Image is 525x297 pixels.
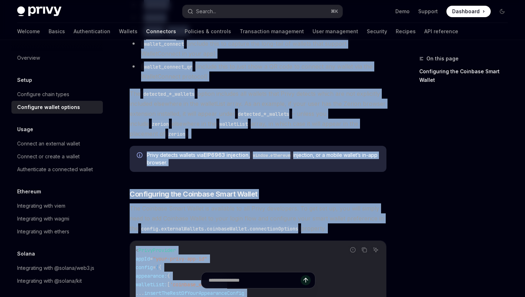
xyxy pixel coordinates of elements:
[130,39,386,59] li: (include this to capture the long-tail of wallets that support WalletConnect in your app)
[146,23,176,40] a: Connectors
[136,264,153,271] span: config
[130,203,386,233] span: The Coinbase Smart Wallet is available to all Privy developers. To get set up, you will simply ne...
[17,103,80,112] div: Configure wallet options
[216,120,251,128] code: walletList
[138,225,301,233] code: config.externalWallets.coinbaseWallet.connectionOptions
[452,8,480,15] span: Dashboard
[371,245,380,254] button: Ask AI
[74,23,110,40] a: Authentication
[11,163,103,176] a: Authenticate a connected wallet
[17,187,41,196] h5: Ethereum
[17,249,35,258] h5: Solana
[156,264,159,271] span: {
[139,247,176,253] span: PrivyProvider
[11,101,103,114] a: Configure wallet options
[140,90,197,98] code: detected_*_wallets
[204,152,249,158] a: EIP6963 injection
[49,23,65,40] a: Basics
[182,5,342,18] button: Search...⌘K
[419,66,514,86] a: Configuring the Coinbase Smart Wallet
[165,130,188,138] code: zerion
[185,23,231,40] a: Policies & controls
[11,88,103,101] a: Configure chain types
[331,9,338,14] span: ⌘ K
[153,256,207,262] span: "your-privy-app-id"
[17,227,69,236] div: Integrating with ethers
[141,40,187,48] code: wallet_connect
[446,6,491,17] a: Dashboard
[130,61,386,81] li: (include this to just show a QR code to connect any wallet via the WalletConnect protocol)
[11,199,103,212] a: Integrating with viem
[196,7,216,16] div: Search...
[159,264,161,271] span: {
[136,256,150,262] span: appId
[424,23,458,40] a: API reference
[119,23,137,40] a: Wallets
[136,247,139,253] span: <
[418,8,438,15] a: Support
[17,90,69,99] div: Configure chain types
[396,23,416,40] a: Recipes
[17,264,94,272] div: Integrating with @solana/web3.js
[17,76,32,84] h5: Setup
[17,6,61,16] img: dark logo
[137,152,144,159] svg: Info
[153,264,156,271] span: =
[240,23,304,40] a: Transaction management
[496,6,508,17] button: Toggle dark mode
[11,274,103,287] a: Integrating with @solana/kit
[141,63,195,71] code: wallet_connect_qr
[348,245,357,254] button: Report incorrect code
[360,245,369,254] button: Copy the contents from the code block
[11,51,103,64] a: Overview
[426,54,459,63] span: On this page
[395,8,410,15] a: Demo
[11,225,103,238] a: Integrating with ethers
[312,23,358,40] a: User management
[11,262,103,274] a: Integrating with @solana/web3.js
[150,256,153,262] span: =
[130,189,257,199] span: Configuring the Coinbase Smart Wallet
[17,152,80,161] div: Connect or create a wallet
[17,202,65,210] div: Integrating with viem
[17,125,33,134] h5: Usage
[301,275,311,285] button: Send message
[130,89,386,139] span: The option includes all wallets that Privy detects which are not explicitly included elsewhere in...
[17,54,40,62] div: Overview
[11,137,103,150] a: Connect an external wallet
[17,214,69,223] div: Integrating with wagmi
[17,23,40,40] a: Welcome
[11,150,103,163] a: Connect or create a wallet
[11,212,103,225] a: Integrating with wagmi
[17,277,82,285] div: Integrating with @solana/kit
[17,139,80,148] div: Connect an external wallet
[235,110,292,118] code: detected_*_wallets
[367,23,387,40] a: Security
[147,152,379,166] span: Privy detects wallets via , injection, or a mobile wallet’s in-app browser.
[17,165,93,174] div: Authenticate a connected wallet
[250,152,293,159] code: window.ethereum
[149,120,172,128] code: zerion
